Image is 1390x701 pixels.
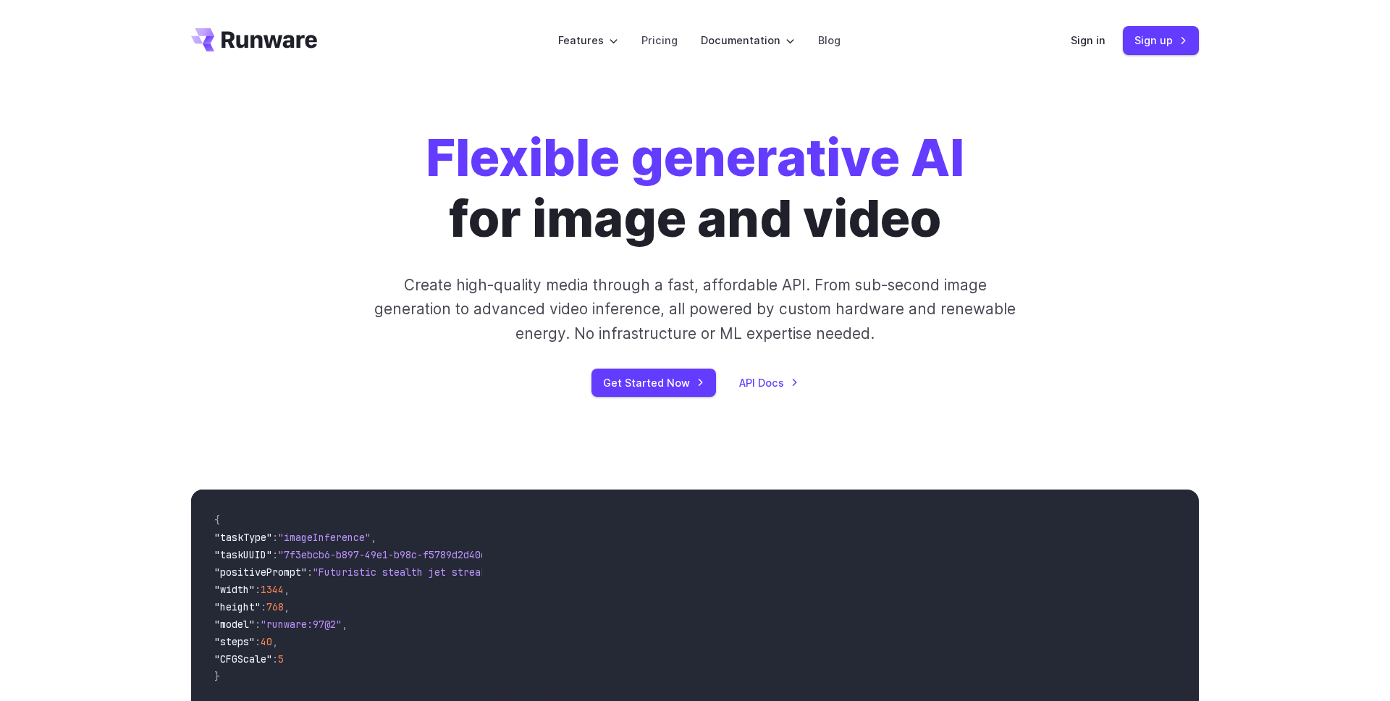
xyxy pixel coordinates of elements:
[272,531,278,544] span: :
[214,583,255,596] span: "width"
[214,618,255,631] span: "model"
[272,548,278,561] span: :
[261,618,342,631] span: "runware:97@2"
[261,583,284,596] span: 1344
[371,531,376,544] span: ,
[373,273,1018,345] p: Create high-quality media through a fast, affordable API. From sub-second image generation to adv...
[191,28,317,51] a: Go to /
[214,531,272,544] span: "taskType"
[284,583,290,596] span: ,
[342,618,347,631] span: ,
[818,32,841,49] a: Blog
[284,600,290,613] span: ,
[739,374,799,391] a: API Docs
[255,635,261,648] span: :
[701,32,795,49] label: Documentation
[278,548,498,561] span: "7f3ebcb6-b897-49e1-b98c-f5789d2d40d7"
[426,127,964,188] strong: Flexible generative AI
[272,652,278,666] span: :
[278,652,284,666] span: 5
[214,600,261,613] span: "height"
[214,566,307,579] span: "positivePrompt"
[307,566,313,579] span: :
[214,652,272,666] span: "CFGScale"
[426,127,964,250] h1: for image and video
[214,548,272,561] span: "taskUUID"
[1123,26,1199,54] a: Sign up
[261,600,266,613] span: :
[641,32,678,49] a: Pricing
[313,566,840,579] span: "Futuristic stealth jet streaking through a neon-lit cityscape with glowing purple exhaust"
[278,531,371,544] span: "imageInference"
[1071,32,1105,49] a: Sign in
[214,670,220,683] span: }
[214,513,220,526] span: {
[591,369,716,397] a: Get Started Now
[558,32,618,49] label: Features
[255,618,261,631] span: :
[255,583,261,596] span: :
[272,635,278,648] span: ,
[261,635,272,648] span: 40
[214,635,255,648] span: "steps"
[266,600,284,613] span: 768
